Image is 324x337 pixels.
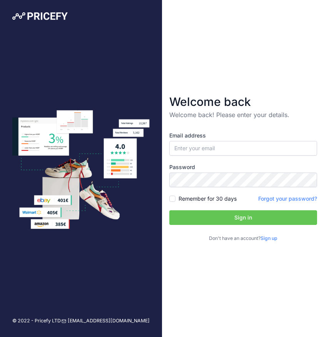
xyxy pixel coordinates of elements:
[169,235,317,242] p: Don't have an account?
[169,141,317,156] input: Enter your email
[62,317,150,325] a: [EMAIL_ADDRESS][DOMAIN_NAME]
[261,235,277,241] a: Sign up
[169,163,317,171] label: Password
[12,12,68,20] img: Pricefy
[179,195,237,203] label: Remember for 30 days
[12,317,61,325] p: © 2022 - Pricefy LTD
[169,132,317,139] label: Email address
[169,95,317,109] h3: Welcome back
[169,110,317,119] p: Welcome back! Please enter your details.
[258,195,317,202] a: Forgot your password?
[169,210,317,225] button: Sign in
